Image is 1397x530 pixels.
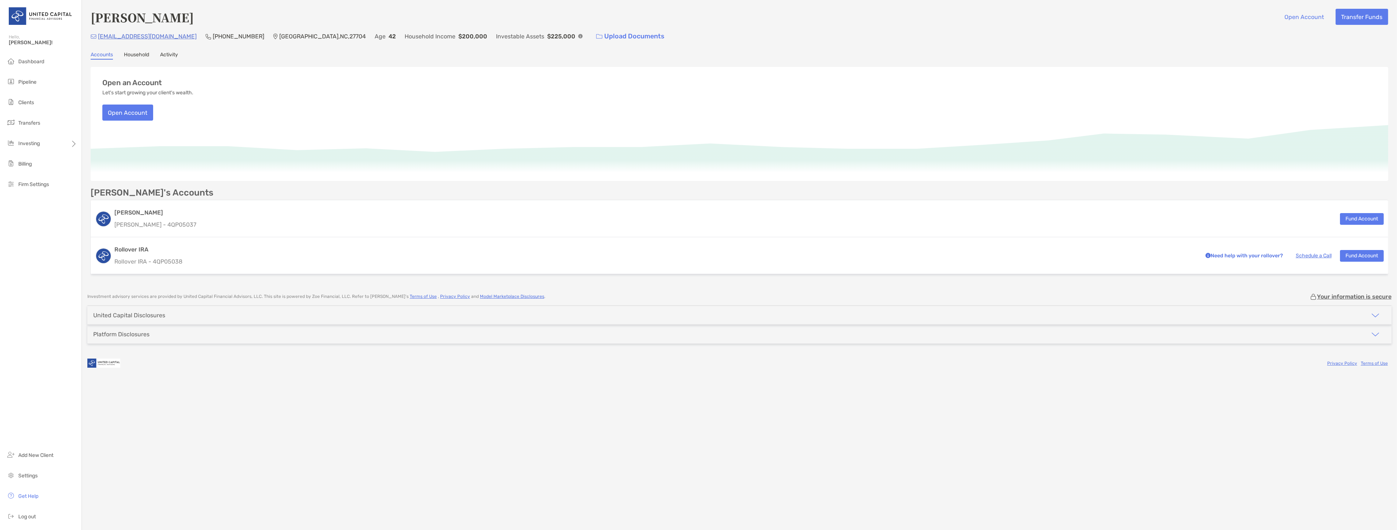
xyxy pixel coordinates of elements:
h3: [PERSON_NAME] [114,208,196,217]
img: button icon [596,34,602,39]
a: Upload Documents [591,29,669,44]
button: Open Account [1279,9,1330,25]
span: Pipeline [18,79,37,85]
span: Investing [18,140,40,147]
img: logo account [96,212,111,226]
span: Billing [18,161,32,167]
img: icon arrow [1371,311,1380,320]
p: Rollover IRA - 4QP05038 [114,257,1195,266]
img: icon arrow [1371,330,1380,339]
h3: Open an Account [102,79,162,87]
p: Investable Assets [496,32,544,41]
p: Your information is secure [1317,293,1392,300]
img: transfers icon [7,118,15,127]
img: pipeline icon [7,77,15,86]
img: settings icon [7,471,15,480]
p: [PERSON_NAME] - 4QP05037 [114,220,196,229]
img: clients icon [7,98,15,106]
p: [PERSON_NAME]'s Accounts [91,188,213,197]
a: Schedule a Call [1296,253,1332,259]
p: $200,000 [458,32,487,41]
span: Dashboard [18,58,44,65]
h4: [PERSON_NAME] [91,9,194,26]
button: Open Account [102,105,153,121]
a: Activity [160,52,178,60]
img: Phone Icon [205,34,211,39]
a: Accounts [91,52,113,60]
span: Get Help [18,493,38,499]
p: Let's start growing your client's wealth. [102,90,193,96]
a: Household [124,52,149,60]
p: [EMAIL_ADDRESS][DOMAIN_NAME] [98,32,197,41]
a: Terms of Use [1361,361,1388,366]
img: Email Icon [91,34,96,39]
span: [PERSON_NAME]! [9,39,77,46]
img: logout icon [7,512,15,520]
span: Add New Client [18,452,53,458]
img: get-help icon [7,491,15,500]
span: Transfers [18,120,40,126]
img: dashboard icon [7,57,15,65]
img: United Capital Logo [9,3,73,29]
p: [GEOGRAPHIC_DATA] , NC , 27704 [279,32,366,41]
img: company logo [87,355,120,371]
p: Need help with your rollover? [1204,251,1283,260]
img: billing icon [7,159,15,168]
span: Log out [18,514,36,520]
p: 42 [389,32,396,41]
div: Platform Disclosures [93,331,149,338]
a: Privacy Policy [440,294,470,299]
img: firm-settings icon [7,179,15,188]
span: Settings [18,473,38,479]
img: Info Icon [578,34,583,38]
a: Terms of Use [410,294,437,299]
img: Location Icon [273,34,278,39]
a: Privacy Policy [1327,361,1357,366]
p: Household Income [405,32,455,41]
a: Model Marketplace Disclosures [480,294,544,299]
button: Fund Account [1340,250,1384,262]
img: investing icon [7,139,15,147]
p: $225,000 [547,32,575,41]
h3: Rollover IRA [114,245,1195,254]
button: Fund Account [1340,213,1384,225]
p: Age [375,32,386,41]
p: [PHONE_NUMBER] [213,32,264,41]
img: add_new_client icon [7,450,15,459]
img: logo account [96,249,111,263]
div: United Capital Disclosures [93,312,165,319]
p: Investment advisory services are provided by United Capital Financial Advisors, LLC . This site i... [87,294,545,299]
span: Firm Settings [18,181,49,188]
span: Clients [18,99,34,106]
button: Transfer Funds [1336,9,1388,25]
